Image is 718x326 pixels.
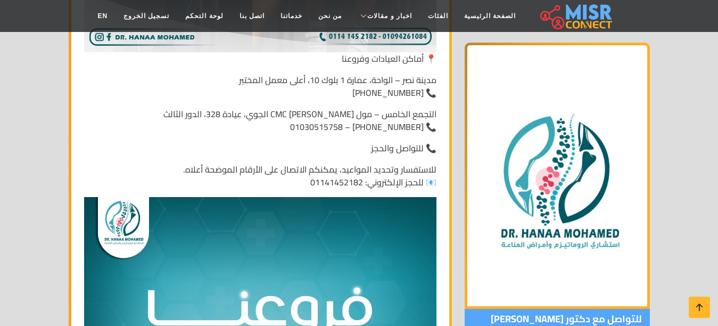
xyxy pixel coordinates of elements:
[456,6,524,26] a: الصفحة الرئيسية
[115,6,177,26] a: تسجيل الخروج
[350,6,420,26] a: اخبار و مقالات
[84,108,436,133] p: التجمع الخامس – مول CMC [PERSON_NAME] الجوي، عيادة 328، الدور الثالث 📞 [PHONE_NUMBER] – 01030515758
[84,142,436,154] p: 📞 للتواصل والحجز
[84,74,436,99] p: مدينة نصر – الواحة، عمارة 1 بلوك 10، أعلى معمل المختبر 📞 [PHONE_NUMBER]
[420,6,456,26] a: الفئات
[84,163,436,189] p: للاستفسار وتحديد المواعيد، يمكنكم الاتصال على الأرقام الموضحة أعلاه. 📧 للحجز الإلكتروني: 01141452182
[310,6,350,26] a: من نحن
[89,6,115,26] a: EN
[540,3,612,29] img: main.misr_connect
[367,11,412,21] span: اخبار و مقالات
[177,6,231,26] a: لوحة التحكم
[273,6,310,26] a: خدماتنا
[232,6,273,26] a: اتصل بنا
[465,43,650,309] img: دكتور هناء محمد حسن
